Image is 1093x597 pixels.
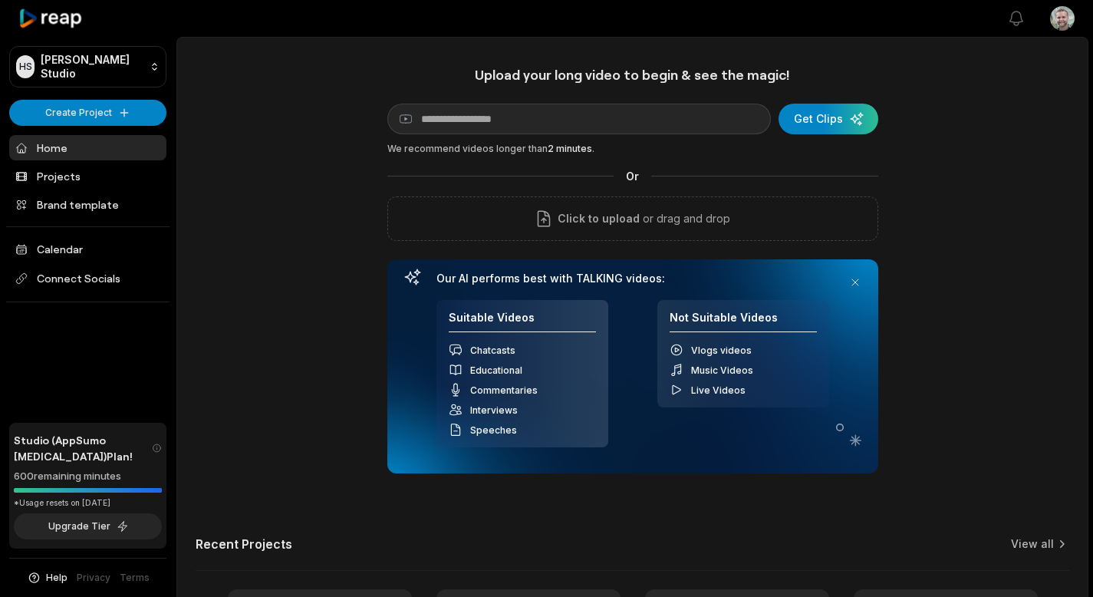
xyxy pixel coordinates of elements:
button: Get Clips [779,104,878,134]
a: Projects [9,163,166,189]
h4: Not Suitable Videos [670,311,817,333]
div: 600 remaining minutes [14,469,162,484]
a: Brand template [9,192,166,217]
span: Music Videos [691,364,753,376]
button: Upgrade Tier [14,513,162,539]
h2: Recent Projects [196,536,292,552]
h3: Our AI performs best with TALKING videos: [436,272,829,285]
span: Connect Socials [9,265,166,292]
div: *Usage resets on [DATE] [14,497,162,509]
p: or drag and drop [640,209,730,228]
h4: Suitable Videos [449,311,596,333]
a: Calendar [9,236,166,262]
h1: Upload your long video to begin & see the magic! [387,66,878,84]
a: Terms [120,571,150,585]
span: Vlogs videos [691,345,752,356]
span: Interviews [470,404,518,416]
span: Or [614,168,651,184]
a: Home [9,135,166,160]
div: HS [16,55,35,78]
span: Educational [470,364,522,376]
button: Help [27,571,67,585]
button: Create Project [9,100,166,126]
span: Chatcasts [470,345,515,356]
span: Studio (AppSumo [MEDICAL_DATA]) Plan! [14,432,152,464]
a: View all [1011,536,1054,552]
span: Help [46,571,67,585]
p: [PERSON_NAME] Studio [41,53,143,81]
span: Live Videos [691,384,746,396]
a: Privacy [77,571,110,585]
div: We recommend videos longer than . [387,142,878,156]
span: 2 minutes [548,143,592,154]
span: Click to upload [558,209,640,228]
span: Commentaries [470,384,538,396]
span: Speeches [470,424,517,436]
